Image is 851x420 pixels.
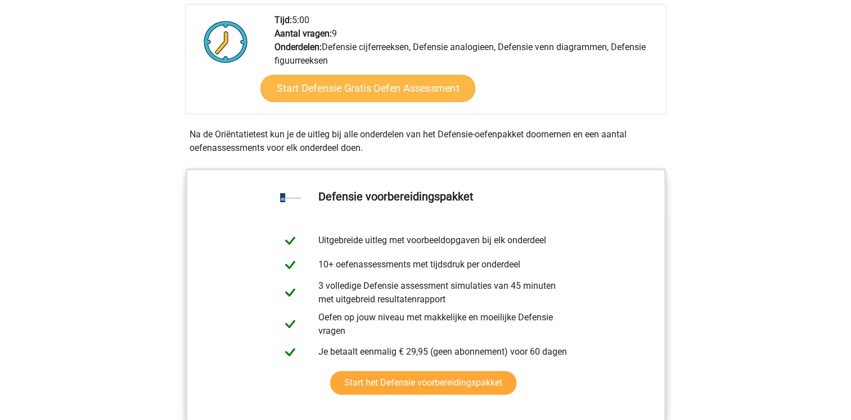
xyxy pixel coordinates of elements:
img: Klok [197,14,254,70]
div: Na de Oriëntatietest kun je de uitleg bij alle onderdelen van het Defensie-oefenpakket doornemen ... [185,128,667,155]
b: Tijd: [274,15,292,25]
b: Aantal vragen: [274,28,332,39]
div: 5:00 9 Defensie cijferreeksen, Defensie analogieen, Defensie venn diagrammen, Defensie figuurreeksen [266,14,665,114]
a: Start Defensie Gratis Oefen Assessment [260,75,475,102]
a: Start het Defensie voorbereidingspakket [330,371,516,395]
b: Onderdelen: [274,42,322,52]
